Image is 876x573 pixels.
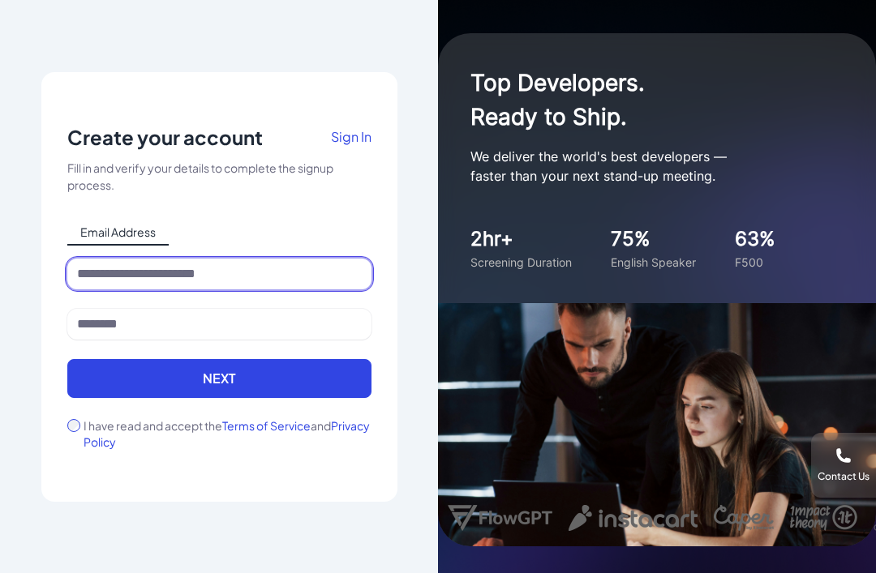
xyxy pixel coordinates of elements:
div: 2hr+ [470,224,572,254]
div: Fill in and verify your details to complete the signup process. [67,160,371,194]
div: Contact Us [818,470,870,483]
div: 63% [735,224,775,254]
span: Sign In [331,128,371,145]
div: F500 [735,254,775,271]
a: Sign In [331,124,371,160]
div: Screening Duration [470,254,572,271]
p: Create your account [67,124,263,150]
div: English Speaker [611,254,696,271]
span: Email Address [67,220,169,246]
label: I have read and accept the and [84,417,371,450]
p: We deliver the world's best developers — faster than your next stand-up meeting. [470,147,795,186]
button: Contact Us [811,433,876,498]
div: 75% [611,224,696,254]
button: Next [67,359,371,398]
span: Privacy Policy [84,418,370,449]
span: Terms of Service [222,418,311,433]
h1: Top Developers. Ready to Ship. [470,66,795,134]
